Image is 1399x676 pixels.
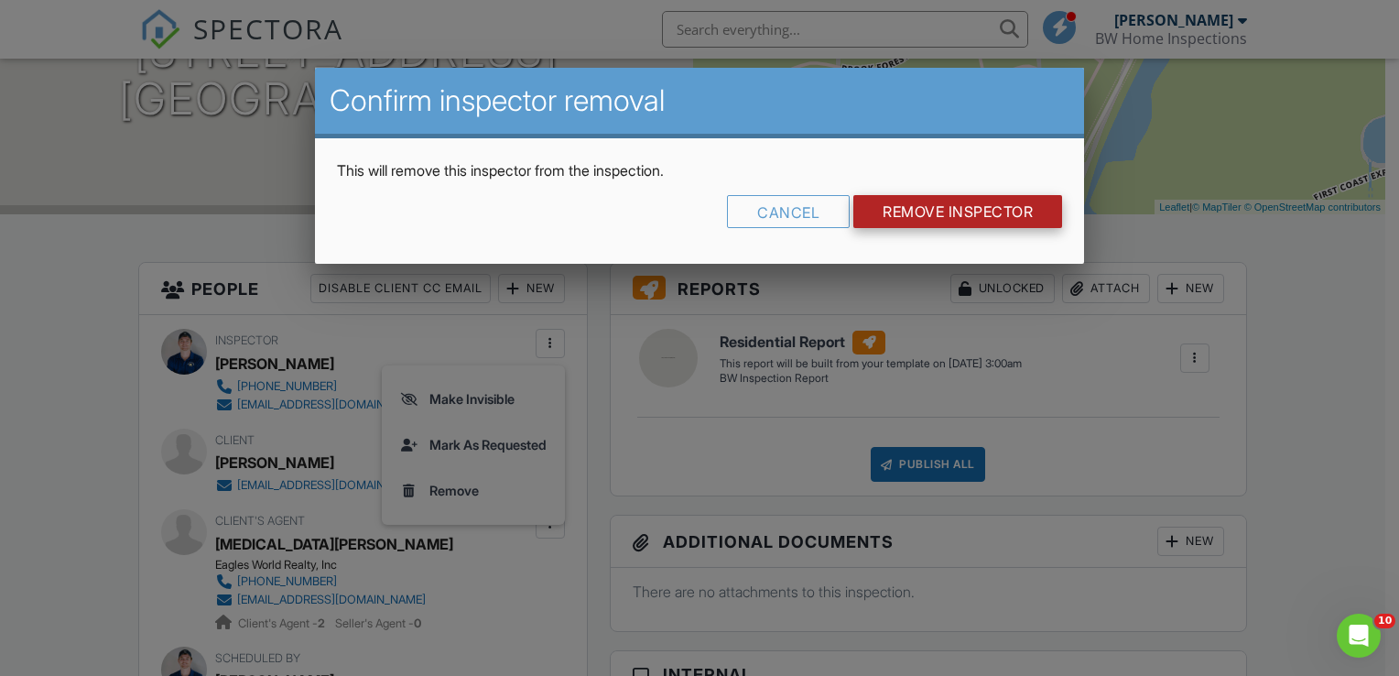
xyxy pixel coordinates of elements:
[337,160,1062,180] p: This will remove this inspector from the inspection.
[330,82,1069,119] h2: Confirm inspector removal
[853,195,1062,228] input: Remove Inspector
[1374,614,1395,628] span: 10
[727,195,850,228] div: Cancel
[1337,614,1381,658] iframe: Intercom live chat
